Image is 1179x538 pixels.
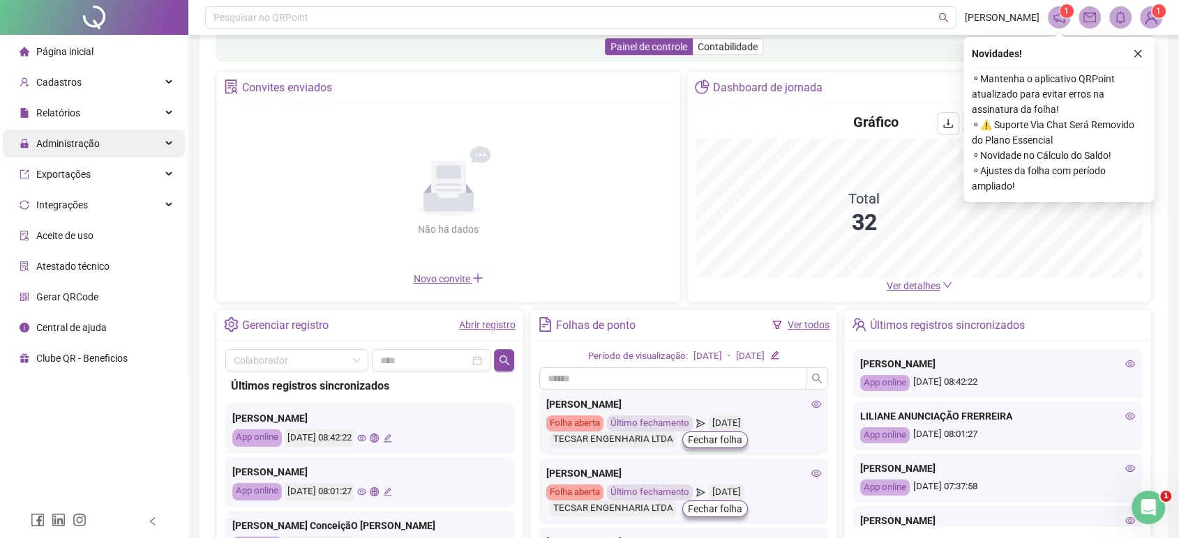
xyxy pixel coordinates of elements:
[357,433,366,443] span: eye
[383,487,392,496] span: edit
[232,483,282,500] div: App online
[73,513,87,527] span: instagram
[688,501,742,516] span: Fechar folha
[414,273,483,284] span: Novo convite
[1132,491,1165,524] iframe: Intercom live chat
[938,13,949,23] span: search
[693,349,722,364] div: [DATE]
[853,112,899,132] h4: Gráfico
[696,484,705,500] span: send
[383,433,392,443] span: edit
[224,79,239,94] span: solution
[1083,11,1096,24] span: mail
[772,320,782,330] span: filter
[887,280,952,291] a: Ver detalhes down
[546,397,821,412] div: [PERSON_NAME]
[728,349,730,364] div: -
[852,317,866,332] span: team
[242,76,332,100] div: Convites enviados
[36,46,93,57] span: Página inicial
[550,431,677,447] div: TECSAR ENGENHARIA LTDA
[550,500,677,516] div: TECSAR ENGENHARIA LTDA
[20,47,29,56] span: home
[870,314,1025,337] div: Últimos registros sincronizados
[20,77,29,87] span: user-add
[20,261,29,271] span: solution
[36,353,128,364] span: Clube QR - Beneficios
[242,314,329,337] div: Gerenciar registro
[887,280,940,291] span: Ver detalhes
[370,487,379,496] span: global
[607,484,693,500] div: Último fechamento
[695,79,709,94] span: pie-chart
[682,431,748,448] button: Fechar folha
[860,427,1135,443] div: [DATE] 08:01:27
[546,484,603,500] div: Folha aberta
[546,415,603,431] div: Folha aberta
[811,399,821,409] span: eye
[224,317,239,332] span: setting
[1152,4,1166,18] sup: Atualize o seu contato no menu Meus Dados
[972,148,1146,163] span: ⚬ Novidade no Cálculo do Saldo!
[736,349,765,364] div: [DATE]
[1114,11,1127,24] span: bell
[972,46,1022,61] span: Novidades !
[232,464,507,479] div: [PERSON_NAME]
[370,433,379,443] span: global
[20,139,29,148] span: lock
[1156,6,1161,16] span: 1
[1125,463,1135,473] span: eye
[546,466,821,481] div: [PERSON_NAME]
[860,375,910,391] div: App online
[232,518,507,533] div: [PERSON_NAME] ConceiçãO [PERSON_NAME]
[682,500,748,517] button: Fechar folha
[713,76,823,100] div: Dashboard de jornada
[1125,359,1135,369] span: eye
[943,280,952,290] span: down
[459,319,516,330] a: Abrir registro
[811,468,821,478] span: eye
[20,323,29,332] span: info-circle
[860,427,910,443] div: App online
[20,200,29,210] span: sync
[972,117,1146,148] span: ⚬ ⚠️ Suporte Via Chat Será Removido do Plano Essencial
[472,272,483,284] span: plus
[36,138,100,149] span: Administração
[1060,4,1074,18] sup: 1
[972,163,1146,194] span: ⚬ Ajustes da folha com período ampliado!
[860,375,1135,391] div: [DATE] 08:42:22
[811,373,823,384] span: search
[972,71,1146,117] span: ⚬ Mantenha o aplicativo QRPoint atualizado para evitar erros na assinatura da folha!
[538,317,553,332] span: file-text
[1053,11,1065,24] span: notification
[357,487,366,496] span: eye
[52,513,66,527] span: linkedin
[610,41,687,52] span: Painel de controle
[860,408,1135,424] div: LILIANE ANUNCIAÇÃO FRERREIRA
[1133,49,1143,59] span: close
[696,415,705,431] span: send
[232,410,507,426] div: [PERSON_NAME]
[607,415,693,431] div: Último fechamento
[556,314,636,337] div: Folhas de ponto
[20,231,29,240] span: audit
[860,461,1135,476] div: [PERSON_NAME]
[36,169,91,180] span: Exportações
[36,322,107,333] span: Central de ajuda
[36,230,93,241] span: Aceite de uso
[36,77,82,88] span: Cadastros
[860,356,1135,371] div: [PERSON_NAME]
[788,319,829,330] a: Ver todos
[148,516,158,526] span: left
[698,41,758,52] span: Contabilidade
[232,429,282,447] div: App online
[770,351,779,360] span: edit
[36,261,110,272] span: Atestado técnico
[285,429,354,447] div: [DATE] 08:42:22
[965,10,1039,25] span: [PERSON_NAME]
[1141,7,1162,28] img: 87482
[20,353,29,363] span: gift
[20,169,29,179] span: export
[384,222,513,237] div: Não há dados
[709,484,744,500] div: [DATE]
